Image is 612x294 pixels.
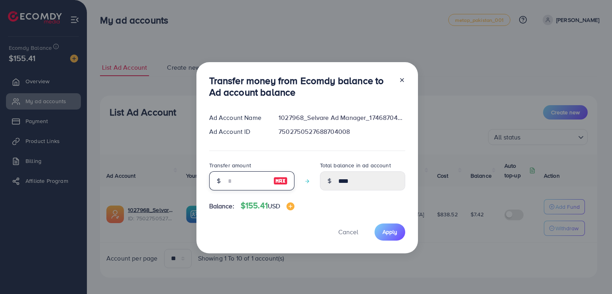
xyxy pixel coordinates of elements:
[203,127,273,136] div: Ad Account ID
[273,176,288,186] img: image
[286,202,294,210] img: image
[209,75,392,98] h3: Transfer money from Ecomdy balance to Ad account balance
[382,228,397,236] span: Apply
[272,127,411,136] div: 7502750527688704008
[320,161,391,169] label: Total balance in ad account
[268,202,280,210] span: USD
[578,258,606,288] iframe: Chat
[328,223,368,241] button: Cancel
[272,113,411,122] div: 1027968_Selvare Ad Manager_1746870428166
[209,202,234,211] span: Balance:
[209,161,251,169] label: Transfer amount
[375,223,405,241] button: Apply
[203,113,273,122] div: Ad Account Name
[338,227,358,236] span: Cancel
[241,201,295,211] h4: $155.41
